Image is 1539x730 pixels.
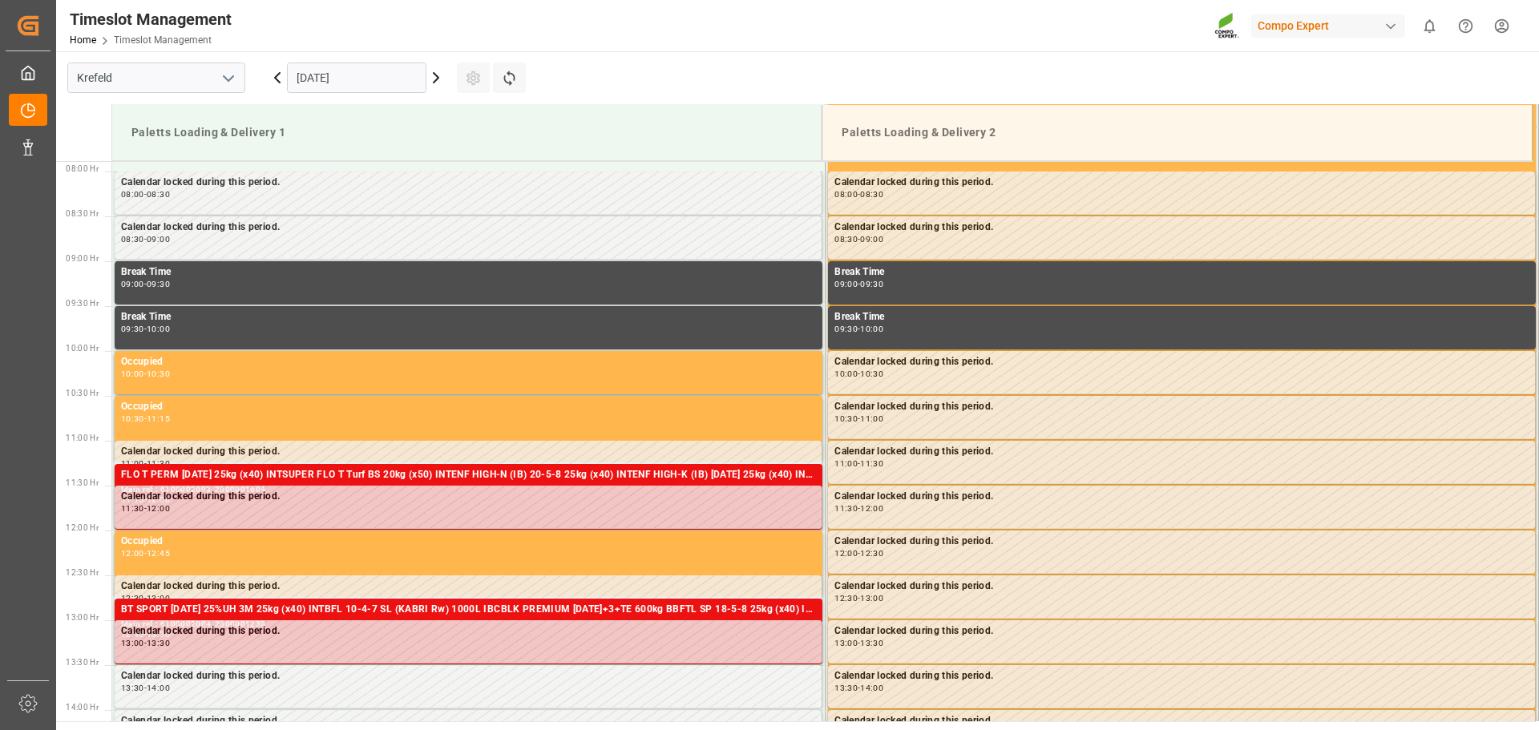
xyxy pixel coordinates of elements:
div: 09:00 [121,280,144,288]
div: 13:30 [860,639,883,647]
span: 13:30 Hr [66,658,99,667]
div: Calendar locked during this period. [834,444,1529,460]
div: - [144,325,147,333]
input: DD.MM.YYYY [287,63,426,93]
span: 14:00 Hr [66,703,99,712]
div: Calendar locked during this period. [834,175,1529,191]
div: 12:00 [834,550,858,557]
div: Break Time [834,309,1529,325]
div: 13:30 [121,684,144,692]
div: - [858,550,860,557]
span: 13:00 Hr [66,613,99,622]
div: 09:00 [147,236,170,243]
div: Break Time [834,264,1529,280]
div: Calendar locked during this period. [834,668,1529,684]
div: 12:00 [860,505,883,512]
div: Calendar locked during this period. [121,489,815,505]
div: - [144,505,147,512]
div: 14:00 [147,684,170,692]
div: 08:30 [860,191,883,198]
span: 12:30 Hr [66,568,99,577]
div: 12:00 [147,505,170,512]
div: 10:00 [860,325,883,333]
div: Calendar locked during this period. [121,444,815,460]
div: 13:00 [147,595,170,602]
div: - [144,236,147,243]
div: FLO T PERM [DATE] 25kg (x40) INTSUPER FLO T Turf BS 20kg (x50) INTENF HIGH-N (IB) 20-5-8 25kg (x4... [121,467,816,483]
div: Calendar locked during this period. [121,623,815,639]
div: 09:30 [834,325,858,333]
div: 08:30 [147,191,170,198]
div: Paletts Loading & Delivery 1 [125,118,809,147]
div: Main ref : 6100002004, 2000001238 [121,618,816,631]
div: - [858,639,860,647]
div: 10:30 [121,415,144,422]
div: - [144,460,147,467]
span: 09:00 Hr [66,254,99,263]
div: - [144,191,147,198]
span: 08:00 Hr [66,164,99,173]
input: Type to search/select [67,63,245,93]
div: 11:30 [147,460,170,467]
div: - [144,684,147,692]
div: 12:30 [834,595,858,602]
div: 11:30 [834,505,858,512]
div: - [858,684,860,692]
div: Calendar locked during this period. [121,713,815,729]
div: - [858,595,860,602]
div: 10:30 [147,370,170,377]
a: Home [70,34,96,46]
div: 08:00 [834,191,858,198]
div: 11:30 [860,460,883,467]
div: 13:30 [147,639,170,647]
div: 10:00 [834,370,858,377]
div: - [144,415,147,422]
div: - [144,370,147,377]
div: - [144,550,147,557]
div: Calendar locked during this period. [834,579,1529,595]
span: 09:30 Hr [66,299,99,308]
div: - [858,370,860,377]
div: 11:00 [121,460,144,467]
div: Calendar locked during this period. [834,489,1529,505]
div: Paletts Loading & Delivery 2 [835,118,1519,147]
div: 09:30 [121,325,144,333]
div: Calendar locked during this period. [834,220,1529,236]
div: 10:00 [147,325,170,333]
div: - [858,280,860,288]
div: 09:30 [147,280,170,288]
div: 10:30 [834,415,858,422]
div: Calendar locked during this period. [834,534,1529,550]
span: 10:00 Hr [66,344,99,353]
div: 13:00 [834,639,858,647]
div: Calendar locked during this period. [834,354,1529,370]
div: - [858,460,860,467]
div: 11:30 [121,505,144,512]
div: 09:00 [834,280,858,288]
div: - [858,325,860,333]
div: Calendar locked during this period. [834,399,1529,415]
div: 12:30 [860,550,883,557]
span: 11:00 Hr [66,434,99,442]
div: - [858,191,860,198]
div: - [858,236,860,243]
div: Occupied [121,534,816,550]
div: 10:30 [860,370,883,377]
div: 09:30 [860,280,883,288]
div: Calendar locked during this period. [834,623,1529,639]
div: 11:15 [147,415,170,422]
div: 09:00 [860,236,883,243]
div: - [858,505,860,512]
div: 08:30 [121,236,144,243]
div: Calendar locked during this period. [121,220,815,236]
div: 13:00 [860,595,883,602]
div: Main ref : 6100002093, 2000001604 [121,483,816,497]
div: BT SPORT [DATE] 25%UH 3M 25kg (x40) INTBFL 10-4-7 SL (KABRI Rw) 1000L IBCBLK PREMIUM [DATE]+3+TE ... [121,602,816,618]
div: - [144,280,147,288]
span: 08:30 Hr [66,209,99,218]
div: 08:30 [834,236,858,243]
div: - [144,595,147,602]
span: 12:00 Hr [66,523,99,532]
div: - [858,415,860,422]
div: 13:30 [834,684,858,692]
